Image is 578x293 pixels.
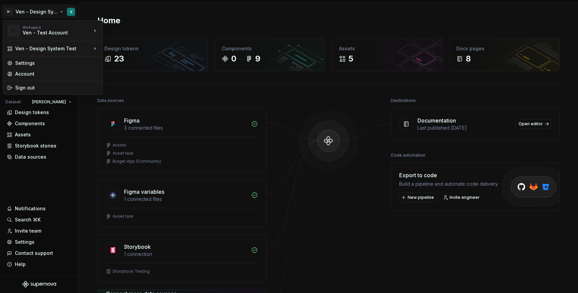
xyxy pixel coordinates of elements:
div: V- [8,25,20,37]
div: Account [15,71,98,77]
div: Sign out [15,84,98,91]
div: Ven - Design System Test [15,45,92,52]
div: Workspace [23,25,92,29]
div: Settings [15,60,98,66]
div: Ven - Test Account [23,29,80,36]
